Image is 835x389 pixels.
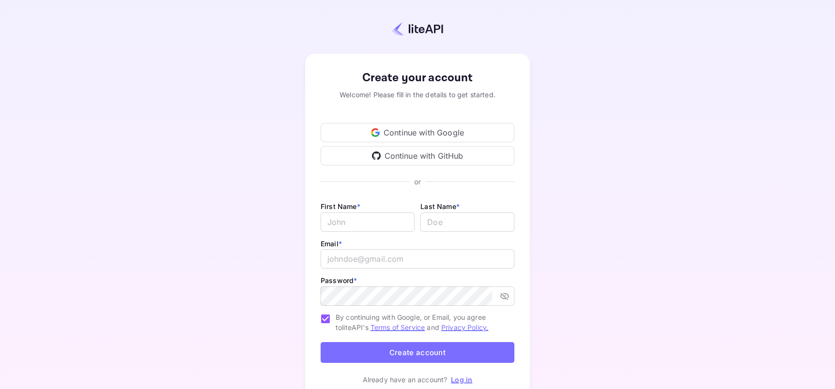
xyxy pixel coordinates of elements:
span: By continuing with Google, or Email, you agree to liteAPI's and [336,312,507,332]
a: Privacy Policy. [441,323,488,331]
a: Terms of Service [371,323,425,331]
div: Continue with Google [321,123,514,142]
div: Continue with GitHub [321,146,514,165]
label: Password [321,276,357,284]
a: Log in [451,375,472,384]
p: Already have an account? [363,374,448,385]
div: Create your account [321,69,514,87]
input: Doe [420,212,514,232]
div: Welcome! Please fill in the details to get started. [321,90,514,100]
input: johndoe@gmail.com [321,249,514,269]
button: Create account [321,342,514,363]
label: Email [321,239,342,248]
button: toggle password visibility [496,287,513,305]
label: Last Name [420,202,460,210]
img: liteapi [392,22,443,36]
label: First Name [321,202,360,210]
input: John [321,212,415,232]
